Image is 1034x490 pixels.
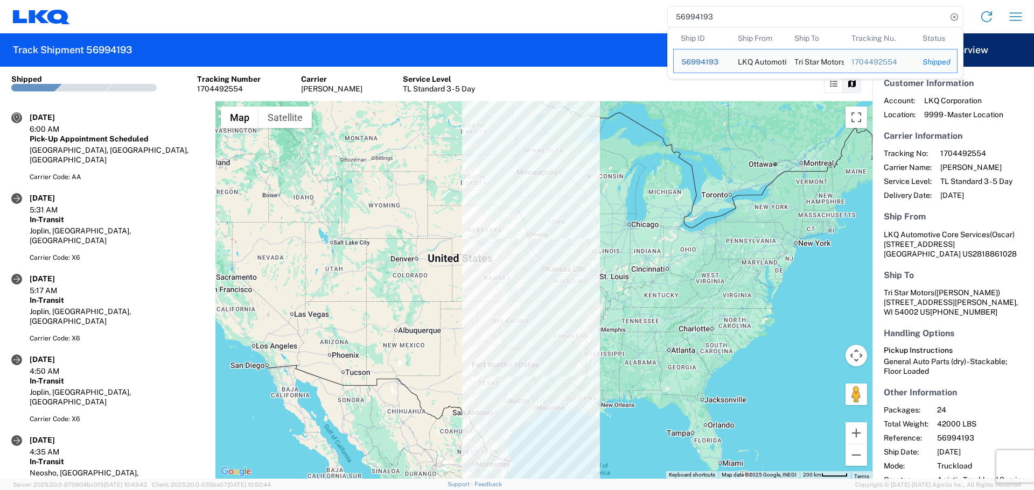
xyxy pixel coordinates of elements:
span: Server: 2025.20.0-970904bc0f3 [13,481,147,488]
address: [PERSON_NAME], WI 54002 US [884,288,1023,317]
div: In-Transit [30,376,204,386]
div: [DATE] [30,274,83,283]
span: 1704492554 [940,148,1012,158]
span: 56994193 [681,58,718,66]
div: Neosho, [GEOGRAPHIC_DATA], [GEOGRAPHIC_DATA] [30,468,204,487]
div: Tri Star Motors [794,49,836,73]
span: LKQ Automotive Core Services [884,230,990,239]
div: [DATE] [30,112,83,122]
div: Joplin, [GEOGRAPHIC_DATA], [GEOGRAPHIC_DATA] [30,226,204,245]
button: Drag Pegman onto the map to open Street View [846,384,867,405]
span: Mode: [884,461,928,471]
div: 1704492554 [851,57,907,67]
table: Search Results [673,27,963,79]
button: Map Scale: 200 km per 45 pixels [800,471,851,479]
div: [DATE] [30,435,83,445]
div: 5:31 AM [30,205,83,215]
button: Show street map [221,106,258,128]
span: Tri Star Motors [STREET_ADDRESS] [884,288,1000,307]
span: Client: 2025.20.0-035ba07 [152,481,271,488]
a: Support [448,481,474,487]
span: Copyright © [DATE]-[DATE] Agistix Inc., All Rights Reserved [855,480,1021,489]
h5: Handling Options [884,328,1023,338]
span: Packages: [884,405,928,415]
div: Carrier Code: AA [30,172,204,182]
span: Agistix Truckload Services [937,475,1029,485]
button: Map camera controls [846,345,867,366]
span: Account: [884,96,916,105]
div: 5:17 AM [30,286,83,295]
div: Joplin, [GEOGRAPHIC_DATA], [GEOGRAPHIC_DATA] [30,307,204,326]
img: Google [218,465,254,479]
button: Toggle fullscreen view [846,106,867,128]
button: Keyboard shortcuts [669,471,715,479]
span: Creator: [884,475,928,485]
h5: Ship From [884,211,1023,222]
th: Ship ID [673,27,730,49]
h6: Pickup Instructions [884,346,1023,355]
div: Shipped [923,57,949,67]
span: [PHONE_NUMBER] [930,308,997,316]
span: Total Weight: [884,419,928,429]
div: 4:50 AM [30,366,83,376]
a: Feedback [474,481,502,487]
div: LKQ Automotive Core Services [738,49,780,73]
div: Carrier [301,74,362,84]
span: 56994193 [937,433,1029,443]
div: [DATE] [30,354,83,364]
button: Zoom out [846,444,867,466]
span: Carrier Name: [884,162,932,172]
input: Shipment, tracking or reference number [668,6,947,27]
div: [GEOGRAPHIC_DATA], [GEOGRAPHIC_DATA], [GEOGRAPHIC_DATA] [30,145,204,165]
span: Delivery Date: [884,190,932,200]
div: TL Standard 3 - 5 Day [403,84,475,94]
div: Carrier Code: X6 [30,414,204,424]
th: Ship From [730,27,787,49]
span: [DATE] [937,447,1029,457]
h5: Carrier Information [884,131,1023,141]
button: Zoom in [846,422,867,444]
div: Service Level [403,74,475,84]
div: 56994193 [681,57,723,67]
span: Truckload [937,461,1029,471]
div: In-Transit [30,295,204,305]
button: Show satellite imagery [258,106,312,128]
h5: Customer Information [884,78,1023,88]
span: 200 km [803,472,821,478]
span: [STREET_ADDRESS] [884,240,955,248]
a: Terms [854,473,869,479]
span: Location: [884,110,916,119]
span: 42000 LBS [937,419,1029,429]
span: 9999 - Master Location [924,110,1003,119]
span: (Oscar) [990,230,1015,239]
div: In-Transit [30,215,204,224]
span: 24 [937,405,1029,415]
th: Status [915,27,958,49]
span: Tracking No: [884,148,932,158]
div: 6:00 AM [30,124,83,134]
address: [GEOGRAPHIC_DATA] US [884,230,1023,259]
div: Pick-Up Appointment Scheduled [30,134,204,144]
span: Map data ©2025 Google, INEGI [722,472,797,478]
div: 4:35 AM [30,447,83,457]
span: Ship Date: [884,447,928,457]
div: Carrier Code: X6 [30,253,204,262]
div: Carrier Code: X6 [30,333,204,343]
span: Reference: [884,433,928,443]
th: Ship To [787,27,844,49]
span: Service Level: [884,176,932,186]
h2: Track Shipment 56994193 [13,44,132,56]
th: Tracking Nu. [844,27,915,49]
span: ([PERSON_NAME]) [934,288,1000,297]
div: 1704492554 [197,84,261,94]
h5: Ship To [884,270,1023,280]
div: In-Transit [30,457,204,466]
span: [DATE] 10:43:43 [103,481,147,488]
div: General Auto Parts (dry) - Stackable; Floor Loaded [884,357,1023,376]
span: 2818861028 [973,250,1017,258]
span: [PERSON_NAME] [940,162,1012,172]
span: TL Standard 3 - 5 Day [940,176,1012,186]
div: Shipped [11,74,42,84]
a: Open this area in Google Maps (opens a new window) [218,465,254,479]
h5: Other Information [884,387,1023,397]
